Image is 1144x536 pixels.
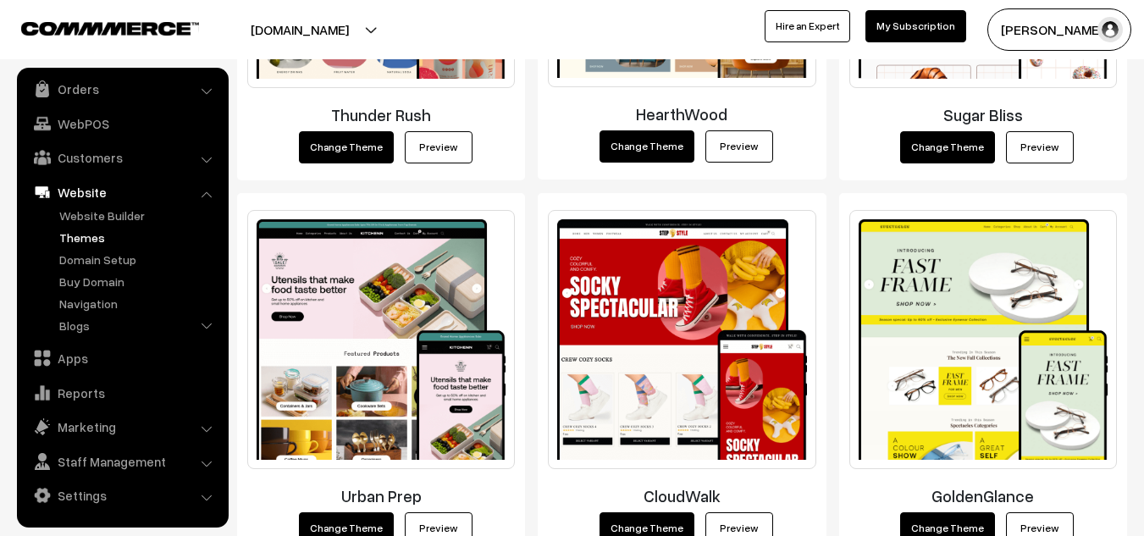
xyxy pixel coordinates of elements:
h3: GoldenGlance [849,486,1117,506]
a: Customers [21,142,223,173]
a: Apps [21,343,223,373]
a: Blogs [55,317,223,334]
a: Domain Setup [55,251,223,268]
a: Navigation [55,295,223,312]
button: [PERSON_NAME]… [987,8,1131,51]
h3: CloudWalk [548,486,815,506]
a: Preview [705,130,773,163]
img: COMMMERCE [21,22,199,35]
button: Change Theme [600,130,694,163]
img: CloudWalk [548,210,815,469]
a: Buy Domain [55,273,223,290]
a: Hire an Expert [765,10,850,42]
a: My Subscription [865,10,966,42]
a: COMMMERCE [21,17,169,37]
button: Change Theme [299,131,394,163]
a: Reports [21,378,223,408]
a: Preview [405,131,473,163]
img: GoldenGlance [849,210,1117,469]
button: [DOMAIN_NAME] [191,8,408,51]
a: Preview [1006,131,1074,163]
a: Marketing [21,412,223,442]
a: Website Builder [55,207,223,224]
a: Themes [55,229,223,246]
h3: HearthWood [548,104,815,124]
button: Change Theme [900,131,995,163]
a: Settings [21,480,223,511]
a: Staff Management [21,446,223,477]
img: Urban Prep [247,210,515,469]
h3: Thunder Rush [247,105,515,124]
h3: Urban Prep [247,486,515,506]
h3: Sugar Bliss [849,105,1117,124]
a: WebPOS [21,108,223,139]
img: user [1097,17,1123,42]
a: Orders [21,74,223,104]
a: Website [21,177,223,207]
